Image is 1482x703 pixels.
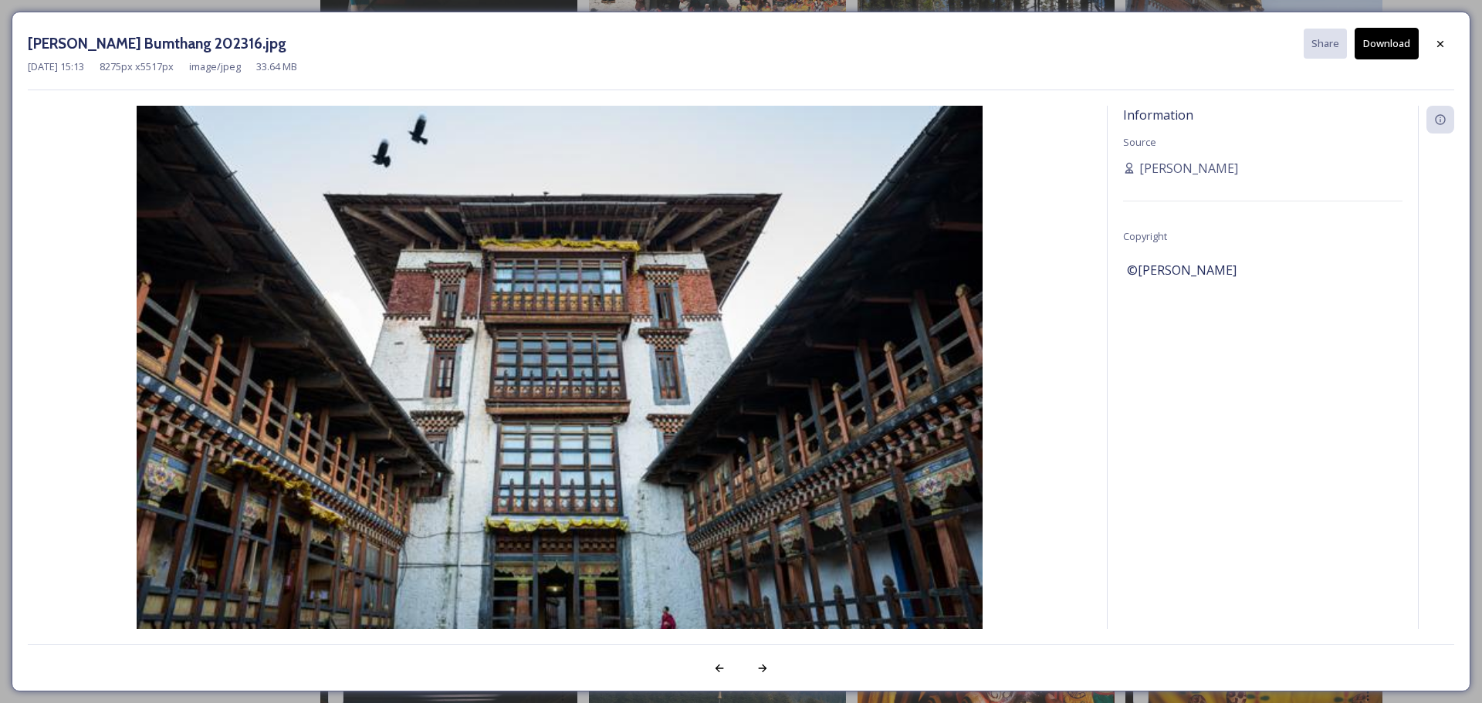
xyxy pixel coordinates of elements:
[1127,261,1237,279] span: ©[PERSON_NAME]
[1355,28,1419,59] button: Download
[189,59,241,74] span: image/jpeg
[100,59,174,74] span: 8275 px x 5517 px
[1123,135,1156,149] span: Source
[1123,229,1167,243] span: Copyright
[28,59,84,74] span: [DATE] 15:13
[1123,106,1193,123] span: Information
[1304,29,1347,59] button: Share
[28,32,286,55] h3: [PERSON_NAME] Bumthang 202316.jpg
[28,106,1091,670] img: Marcus%2520Westberg%2520Bumthang%2520202316.jpg
[1139,159,1238,177] span: [PERSON_NAME]
[256,59,297,74] span: 33.64 MB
